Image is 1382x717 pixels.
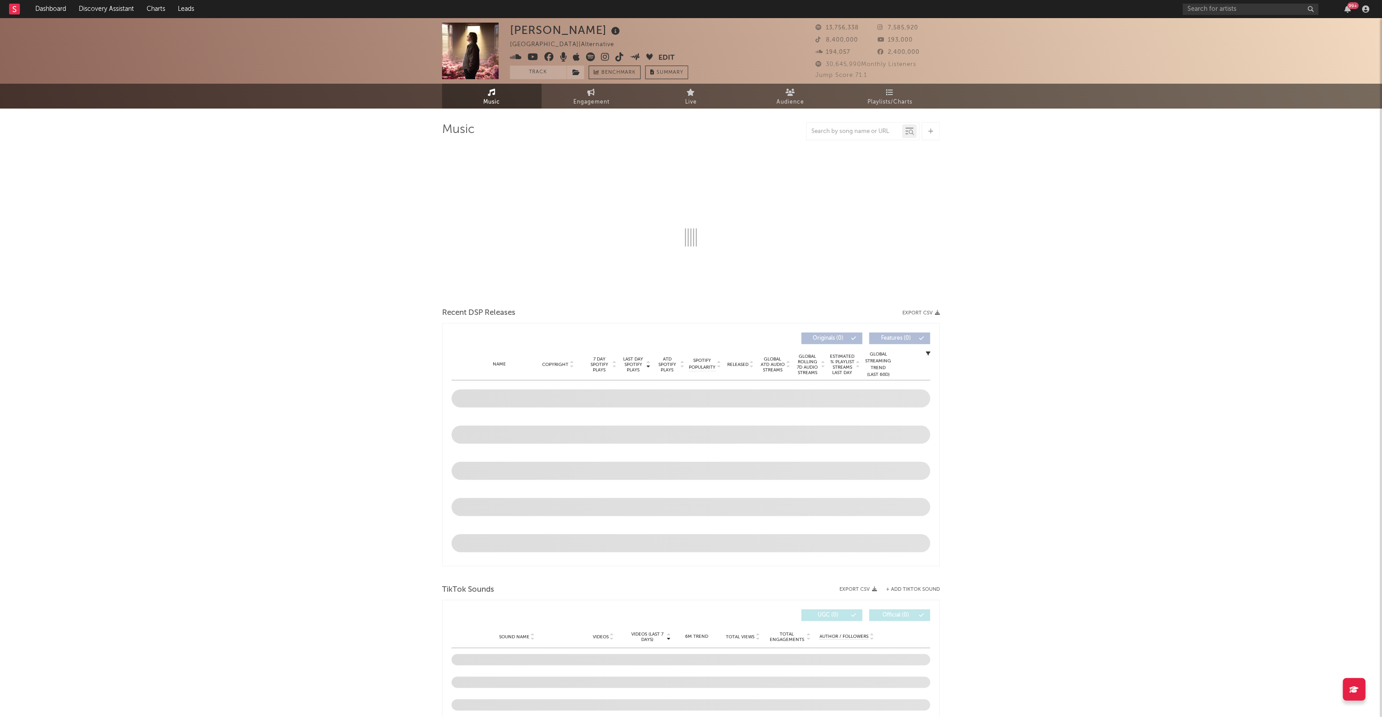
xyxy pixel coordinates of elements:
[868,97,913,108] span: Playlists/Charts
[442,584,494,595] span: TikTok Sounds
[801,332,863,344] button: Originals(0)
[875,336,917,341] span: Features ( 0 )
[657,70,683,75] span: Summary
[1345,5,1351,13] button: 99+
[815,37,858,43] span: 8,400,000
[815,62,916,67] span: 30,645,990 Monthly Listeners
[645,66,688,79] button: Summary
[820,634,868,640] span: Author / Followers
[442,84,542,109] a: Music
[685,97,697,108] span: Live
[442,308,515,318] span: Recent DSP Releases
[875,613,917,618] span: Official ( 0 )
[795,354,820,375] span: Global Rolling 7D Audio Streams
[1348,2,1359,9] div: 99 +
[878,37,913,43] span: 193,000
[676,633,718,640] div: 6M Trend
[902,310,940,316] button: Export CSV
[510,66,567,79] button: Track
[659,52,675,64] button: Edit
[869,609,930,621] button: Official(0)
[815,25,859,31] span: 13,756,338
[589,66,641,79] a: Benchmark
[869,332,930,344] button: Features(0)
[807,336,849,341] span: Originals ( 0 )
[769,632,805,642] span: Total Engagements
[641,84,741,109] a: Live
[573,97,610,108] span: Engagement
[510,39,624,50] div: [GEOGRAPHIC_DATA] | Alternative
[840,84,940,109] a: Playlists/Charts
[807,613,849,618] span: UGC ( 0 )
[877,587,940,592] button: + Add TikTok Sound
[830,354,855,375] span: Estimated % Playlist Streams Last Day
[629,632,666,642] span: Videos (last 7 days)
[727,362,748,367] span: Released
[741,84,840,109] a: Audience
[801,609,863,621] button: UGC(0)
[1183,4,1319,15] input: Search for artists
[470,361,529,368] div: Name
[655,356,679,373] span: ATD Spotify Plays
[807,128,902,135] input: Search by song name or URL
[815,72,867,78] span: Jump Score: 71.1
[777,97,805,108] span: Audience
[760,356,785,373] span: Global ATD Audio Streams
[689,357,716,371] span: Spotify Popularity
[542,84,641,109] a: Engagement
[484,97,500,108] span: Music
[621,356,645,373] span: Last Day Spotify Plays
[865,351,892,378] div: Global Streaming Trend (Last 60D)
[886,587,940,592] button: + Add TikTok Sound
[839,587,877,592] button: Export CSV
[542,362,568,367] span: Copyright
[510,23,622,38] div: [PERSON_NAME]
[726,634,755,640] span: Total Views
[878,25,919,31] span: 7,585,920
[587,356,611,373] span: 7 Day Spotify Plays
[601,67,636,78] span: Benchmark
[499,634,529,640] span: Sound Name
[815,49,850,55] span: 194,057
[593,634,609,640] span: Videos
[878,49,920,55] span: 2,400,000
